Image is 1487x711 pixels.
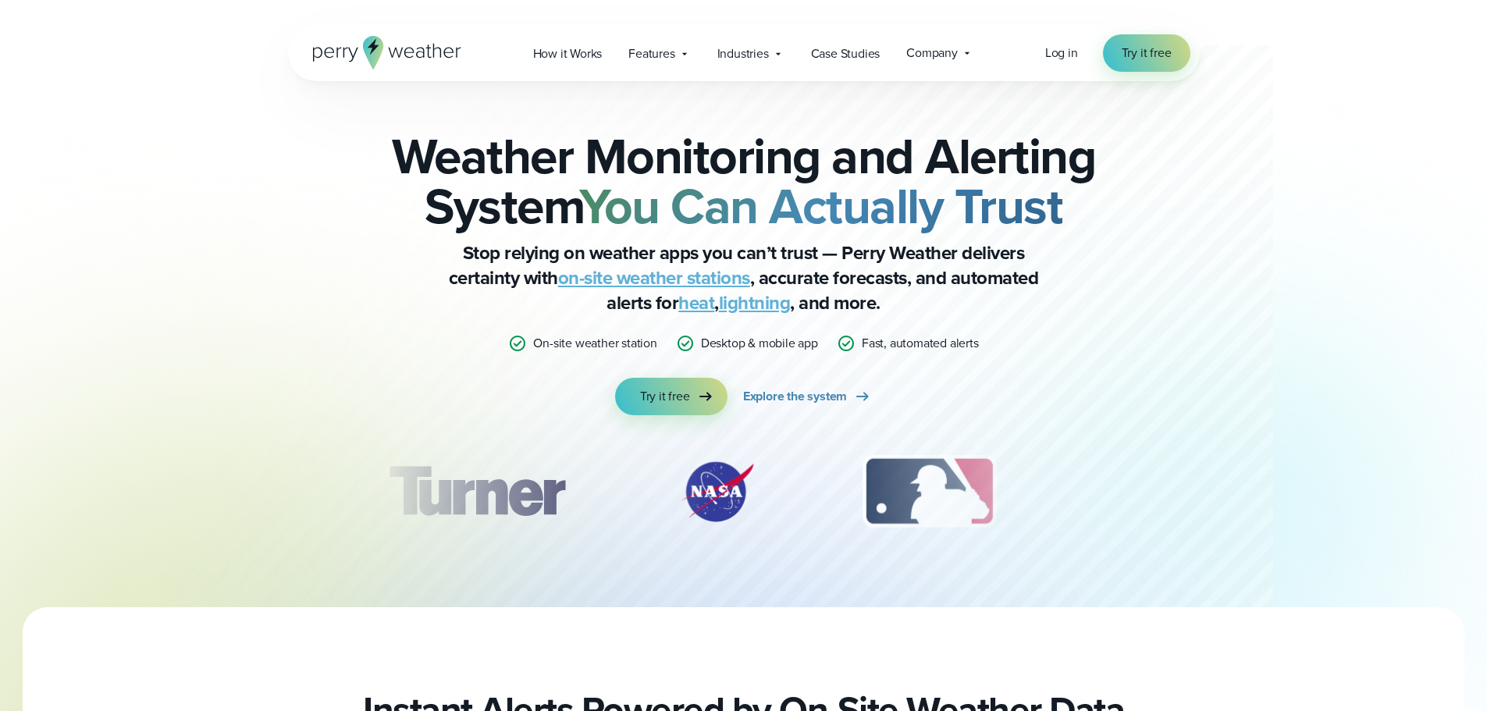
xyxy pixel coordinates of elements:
[1122,44,1172,62] span: Try it free
[701,334,818,353] p: Desktop & mobile app
[663,453,772,531] div: 2 of 12
[798,37,894,69] a: Case Studies
[743,378,872,415] a: Explore the system
[615,378,727,415] a: Try it free
[743,387,847,406] span: Explore the system
[719,289,791,317] a: lightning
[366,131,1122,231] h2: Weather Monitoring and Alerting System
[678,289,714,317] a: heat
[365,453,587,531] div: 1 of 12
[628,44,674,63] span: Features
[533,44,603,63] span: How it Works
[579,169,1062,243] strong: You Can Actually Trust
[847,453,1012,531] div: 3 of 12
[366,453,1122,539] div: slideshow
[847,453,1012,531] img: MLB.svg
[1087,453,1211,531] div: 4 of 12
[1087,453,1211,531] img: PGA.svg
[365,453,587,531] img: Turner-Construction_1.svg
[432,240,1056,315] p: Stop relying on weather apps you can’t trust — Perry Weather delivers certainty with , accurate f...
[533,334,656,353] p: On-site weather station
[862,334,979,353] p: Fast, automated alerts
[717,44,769,63] span: Industries
[520,37,616,69] a: How it Works
[811,44,880,63] span: Case Studies
[558,264,750,292] a: on-site weather stations
[906,44,958,62] span: Company
[1045,44,1078,62] a: Log in
[640,387,690,406] span: Try it free
[663,453,772,531] img: NASA.svg
[1103,34,1190,72] a: Try it free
